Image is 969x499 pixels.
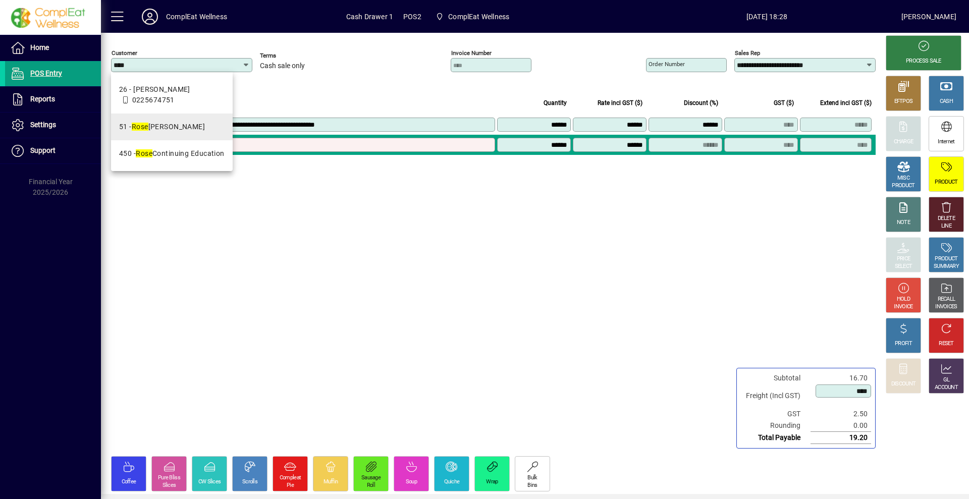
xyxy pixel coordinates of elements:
[897,296,910,303] div: HOLD
[30,146,56,154] span: Support
[324,478,338,486] div: Muffin
[897,255,910,263] div: PRICE
[894,138,913,146] div: CHARGE
[448,9,509,25] span: ComplEat Wellness
[5,138,101,163] a: Support
[940,98,953,105] div: CASH
[119,122,205,132] div: 51 - [PERSON_NAME]
[132,123,148,131] em: Rose
[811,372,871,384] td: 16.70
[527,482,537,489] div: Bins
[632,9,901,25] span: [DATE] 18:28
[741,408,811,420] td: GST
[544,97,567,108] span: Quantity
[897,219,910,227] div: NOTE
[649,61,685,68] mat-label: Order number
[938,215,955,223] div: DELETE
[895,340,912,348] div: PROFIT
[935,179,957,186] div: PRODUCT
[132,96,175,104] span: 0225674751
[935,303,957,311] div: INVOICES
[741,372,811,384] td: Subtotal
[346,9,393,25] span: Cash Drawer 1
[136,149,152,157] em: Rose
[406,478,417,486] div: Soup
[938,296,955,303] div: RECALL
[111,140,233,167] mat-option: 450 - Rose Continuing Education
[901,9,956,25] div: [PERSON_NAME]
[935,384,958,392] div: ACCOUNT
[30,95,55,103] span: Reports
[895,263,912,270] div: SELECT
[891,380,916,388] div: DISCOUNT
[741,384,811,408] td: Freight (Incl GST)
[119,148,225,159] div: 450 - Continuing Education
[527,474,537,482] div: Bulk
[134,8,166,26] button: Profile
[941,223,951,230] div: LINE
[939,340,954,348] div: RESET
[811,420,871,432] td: 0.00
[934,263,959,270] div: SUMMARY
[367,482,375,489] div: Roll
[935,255,957,263] div: PRODUCT
[5,35,101,61] a: Home
[598,97,642,108] span: Rate incl GST ($)
[892,182,914,190] div: PRODUCT
[111,114,233,140] mat-option: 51 - Rose Keast
[897,175,909,182] div: MISC
[741,432,811,444] td: Total Payable
[122,478,136,486] div: Coffee
[119,84,190,95] div: 26 - [PERSON_NAME]
[5,87,101,112] a: Reports
[242,478,257,486] div: Scrolls
[820,97,872,108] span: Extend incl GST ($)
[287,482,294,489] div: Pie
[451,49,492,57] mat-label: Invoice number
[403,9,421,25] span: POS2
[741,420,811,432] td: Rounding
[198,478,221,486] div: CW Slices
[30,43,49,51] span: Home
[158,474,180,482] div: Pure Bliss
[260,52,320,59] span: Terms
[811,408,871,420] td: 2.50
[938,138,954,146] div: Internet
[444,478,460,486] div: Quiche
[894,303,912,311] div: INVOICE
[5,113,101,138] a: Settings
[486,478,498,486] div: Wrap
[112,49,137,57] mat-label: Customer
[260,62,305,70] span: Cash sale only
[361,474,381,482] div: Sausage
[432,8,513,26] span: ComplEat Wellness
[166,9,227,25] div: ComplEat Wellness
[111,76,233,114] mat-option: 26 - Danella Owen
[943,376,950,384] div: GL
[163,482,176,489] div: Slices
[894,98,913,105] div: EFTPOS
[735,49,760,57] mat-label: Sales rep
[906,58,941,65] div: PROCESS SALE
[684,97,718,108] span: Discount (%)
[774,97,794,108] span: GST ($)
[30,121,56,129] span: Settings
[280,474,301,482] div: Compleat
[811,432,871,444] td: 19.20
[30,69,62,77] span: POS Entry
